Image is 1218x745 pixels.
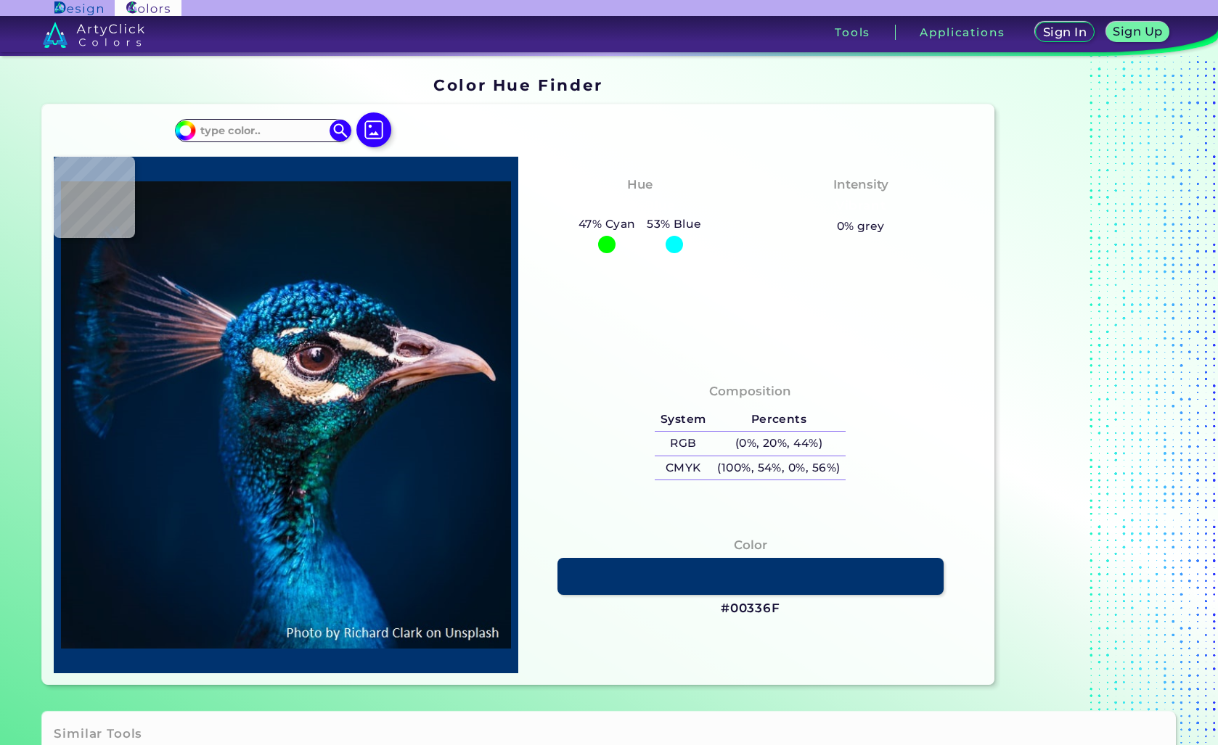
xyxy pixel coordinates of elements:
h5: System [655,408,711,432]
h3: Cyan-Blue [599,197,681,215]
h4: Color [734,535,767,556]
h1: Color Hue Finder [433,74,602,96]
h5: (0%, 20%, 44%) [712,432,846,456]
h5: 53% Blue [641,215,707,234]
img: icon search [330,120,351,141]
h4: Hue [627,174,653,195]
img: img_pavlin.jpg [61,164,511,666]
a: Sign Up [1109,23,1166,41]
h5: Percents [712,408,846,432]
h5: CMYK [655,456,711,480]
h3: Similar Tools [54,725,142,743]
h3: Applications [920,27,1005,38]
a: Sign In [1038,23,1092,41]
h5: (100%, 54%, 0%, 56%) [712,456,846,480]
h5: RGB [655,432,711,456]
h5: 47% Cyan [573,215,641,234]
img: icon picture [356,112,391,147]
h5: Sign In [1045,27,1085,38]
h5: 0% grey [837,217,885,236]
img: logo_artyclick_colors_white.svg [43,22,145,48]
h3: Vibrant [829,197,892,215]
h3: #00336F [721,600,780,617]
h5: Sign Up [1116,26,1161,37]
input: type color.. [195,120,330,140]
h4: Composition [709,381,791,402]
img: ArtyClick Design logo [54,1,103,15]
h4: Intensity [833,174,888,195]
h3: Tools [835,27,870,38]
